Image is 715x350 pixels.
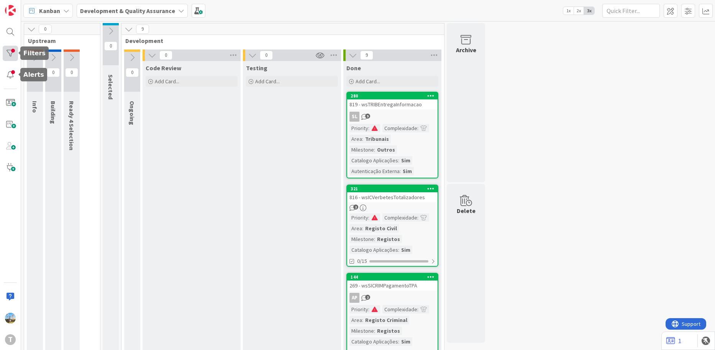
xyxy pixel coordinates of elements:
[351,274,438,280] div: 144
[136,25,149,34] span: 9
[346,185,438,267] a: 321816 - wsICVerbetesTotalizadoresPriority:Complexidade:Area:Registo CivilMilestone:RegistosCatal...
[349,224,362,233] div: Area
[356,78,380,85] span: Add Card...
[353,205,358,210] span: 2
[375,327,402,335] div: Registos
[399,156,412,165] div: Sim
[363,316,409,324] div: Registo Criminal
[368,305,369,314] span: :
[16,1,35,10] span: Support
[368,124,369,132] span: :
[28,37,90,45] span: Upstream
[347,192,438,202] div: 816 - wsICVerbetesTotalizadores
[104,41,117,51] span: 0
[349,293,359,303] div: AP
[584,7,594,15] span: 3x
[362,135,363,143] span: :
[47,68,60,77] span: 0
[365,295,370,300] span: 2
[375,235,402,243] div: Registos
[349,305,368,314] div: Priority
[346,64,361,72] span: Done
[260,51,273,60] span: 0
[417,213,418,222] span: :
[666,336,681,345] a: 1
[399,337,412,346] div: Sim
[360,51,373,60] span: 9
[125,37,435,45] span: Development
[398,246,399,254] span: :
[347,112,438,122] div: SL
[362,224,363,233] span: :
[347,274,438,281] div: 144
[346,92,438,178] a: 280819 - wsTRIBEntregaInformacaoSLPriority:Complexidade:Area:TribunaisMilestone:OutrosCatalogo Ap...
[349,112,359,122] div: SL
[457,206,476,215] div: Delete
[347,281,438,291] div: 269 - wsSICRIMPagamentoTPA
[349,145,374,154] div: Milestone
[349,124,368,132] div: Priority
[374,327,375,335] span: :
[374,145,375,154] span: :
[382,213,417,222] div: Complexidade
[362,316,363,324] span: :
[365,114,370,119] span: 9
[5,313,16,324] img: DG
[382,305,417,314] div: Complexidade
[255,78,280,85] span: Add Card...
[107,74,115,99] span: Selected
[602,4,660,18] input: Quick Filter...
[374,235,375,243] span: :
[417,124,418,132] span: :
[349,337,398,346] div: Catalogo Aplicações
[357,257,367,265] span: 0/15
[349,135,362,143] div: Area
[347,99,438,109] div: 819 - wsTRIBEntregaInformacao
[128,101,136,125] span: Ongoing
[68,101,75,150] span: Ready 4 Selection
[398,156,399,165] span: :
[65,68,78,77] span: 0
[351,93,438,99] div: 280
[23,71,44,78] h5: Alerts
[80,7,175,15] b: Development & Quality Assurance
[31,101,39,113] span: Info
[382,124,417,132] div: Complexidade
[23,50,46,57] h5: Filters
[574,7,584,15] span: 2x
[363,224,399,233] div: Registo Civil
[349,316,362,324] div: Area
[159,51,172,60] span: 0
[363,135,391,143] div: Tribunais
[351,186,438,192] div: 321
[39,6,60,15] span: Kanban
[39,25,52,34] span: 0
[563,7,574,15] span: 1x
[5,334,16,345] div: T
[126,68,139,77] span: 0
[400,167,401,175] span: :
[5,5,16,16] img: Visit kanbanzone.com
[456,45,476,54] div: Archive
[349,156,398,165] div: Catalogo Aplicações
[401,167,414,175] div: Sim
[347,92,438,99] div: 280
[49,101,57,124] span: Building
[399,246,412,254] div: Sim
[246,64,267,72] span: Testing
[349,327,374,335] div: Milestone
[349,213,368,222] div: Priority
[347,185,438,192] div: 321
[155,78,179,85] span: Add Card...
[349,167,400,175] div: Autenticação Externa
[349,235,374,243] div: Milestone
[347,274,438,291] div: 144269 - wsSICRIMPagamentoTPA
[368,213,369,222] span: :
[398,337,399,346] span: :
[146,64,181,72] span: Code Review
[347,293,438,303] div: AP
[349,246,398,254] div: Catalogo Aplicações
[347,185,438,202] div: 321816 - wsICVerbetesTotalizadores
[347,92,438,109] div: 280819 - wsTRIBEntregaInformacao
[417,305,418,314] span: :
